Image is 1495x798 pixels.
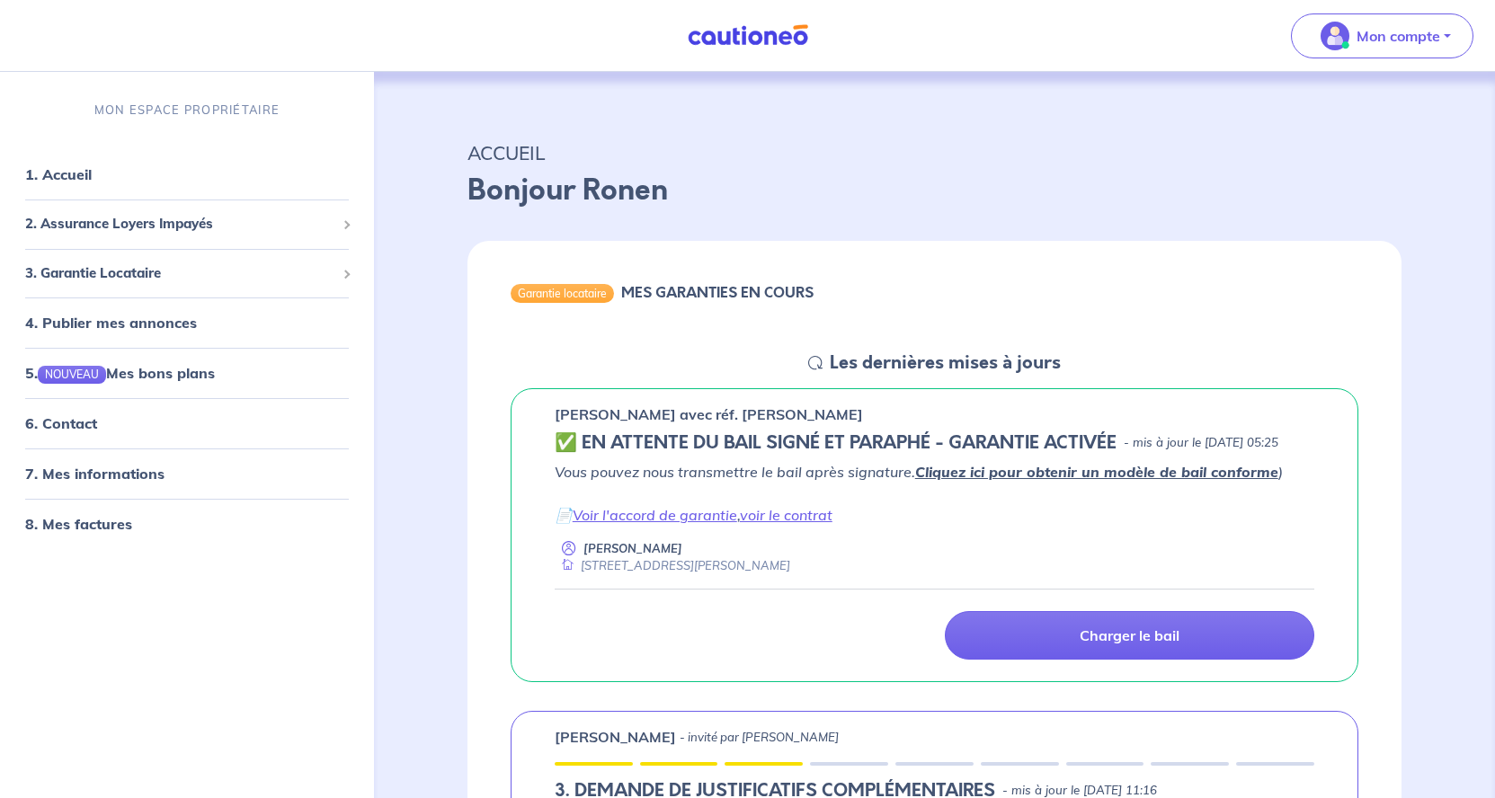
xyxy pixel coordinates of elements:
a: Voir l'accord de garantie [573,506,737,524]
p: [PERSON_NAME] [583,540,682,557]
button: illu_account_valid_menu.svgMon compte [1291,13,1473,58]
em: Vous pouvez nous transmettre le bail après signature. ) [555,463,1283,481]
p: ACCUEIL [467,137,1402,169]
a: Charger le bail [945,611,1314,660]
div: 6. Contact [7,405,367,441]
a: 1. Accueil [25,165,92,183]
div: [STREET_ADDRESS][PERSON_NAME] [555,557,790,574]
a: 6. Contact [25,414,97,432]
p: - mis à jour le [DATE] 05:25 [1124,434,1278,452]
a: 4. Publier mes annonces [25,314,197,332]
a: Cliquez ici pour obtenir un modèle de bail conforme [915,463,1278,481]
a: 5.NOUVEAUMes bons plans [25,364,215,382]
div: 3. Garantie Locataire [7,255,367,290]
div: 5.NOUVEAUMes bons plans [7,355,367,391]
span: 3. Garantie Locataire [25,262,335,283]
div: 4. Publier mes annonces [7,305,367,341]
p: Bonjour Ronen [467,169,1402,212]
em: 📄 , [555,506,832,524]
img: illu_account_valid_menu.svg [1321,22,1349,50]
div: Garantie locataire [511,284,614,302]
p: Mon compte [1357,25,1440,47]
div: state: CONTRACT-SIGNED, Context: IN-LANDLORD,IN-LANDLORD [555,432,1314,454]
img: Cautioneo [681,24,815,47]
span: 2. Assurance Loyers Impayés [25,214,335,235]
p: Charger le bail [1080,626,1179,644]
a: voir le contrat [740,506,832,524]
p: - invité par [PERSON_NAME] [680,729,839,747]
a: 8. Mes factures [25,515,132,533]
h6: MES GARANTIES EN COURS [621,284,814,301]
div: 2. Assurance Loyers Impayés [7,207,367,242]
div: 7. Mes informations [7,456,367,492]
p: [PERSON_NAME] avec réf. [PERSON_NAME] [555,403,863,425]
h5: Les dernières mises à jours [830,352,1061,374]
p: [PERSON_NAME] [555,726,676,748]
div: 1. Accueil [7,156,367,192]
div: 8. Mes factures [7,506,367,542]
a: 7. Mes informations [25,465,165,483]
p: MON ESPACE PROPRIÉTAIRE [94,102,280,119]
h5: ✅️️️ EN ATTENTE DU BAIL SIGNÉ ET PARAPHÉ - GARANTIE ACTIVÉE [555,432,1117,454]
